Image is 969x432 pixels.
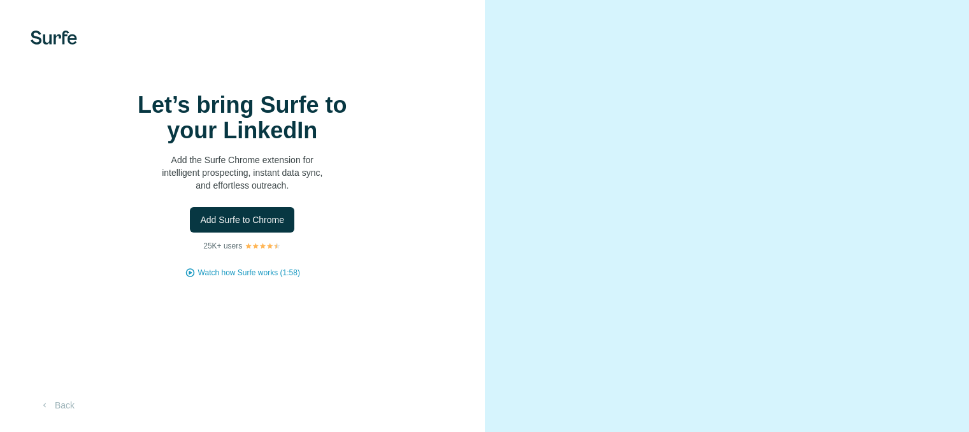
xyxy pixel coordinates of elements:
button: Watch how Surfe works (1:58) [198,267,300,278]
img: Surfe's logo [31,31,77,45]
p: Add the Surfe Chrome extension for intelligent prospecting, instant data sync, and effortless out... [115,154,370,192]
button: Add Surfe to Chrome [190,207,294,233]
img: Rating Stars [245,242,281,250]
button: Back [31,394,83,417]
p: 25K+ users [203,240,242,252]
h1: Let’s bring Surfe to your LinkedIn [115,92,370,143]
span: Add Surfe to Chrome [200,213,284,226]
